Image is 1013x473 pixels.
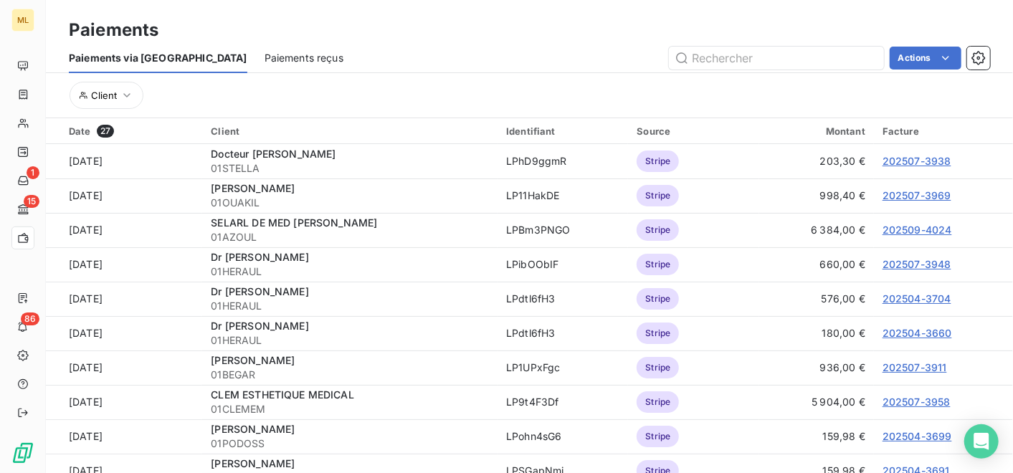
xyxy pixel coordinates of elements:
span: Paiements reçus [265,51,343,65]
td: LP11HakDE [498,178,628,213]
span: Stripe [637,357,679,378]
td: 5 904,00 € [759,385,874,419]
td: LPhD9ggmR [498,144,628,178]
div: ML [11,9,34,32]
a: 202507-3911 [883,361,947,373]
span: Stripe [637,322,679,344]
td: 159,98 € [759,419,874,454]
div: Open Intercom Messenger [964,424,999,459]
td: 576,00 € [759,282,874,316]
div: Montant [768,125,865,137]
td: 203,30 € [759,144,874,178]
div: Source [637,125,751,137]
td: 180,00 € [759,316,874,350]
a: 202509-4024 [883,224,952,236]
span: 01OUAKIL [211,196,489,210]
span: Dr [PERSON_NAME] [211,320,308,332]
td: LPohn4sG6 [498,419,628,454]
span: Stripe [637,391,679,413]
a: 202507-3958 [883,396,951,408]
td: 998,40 € [759,178,874,213]
td: LPdtl6fH3 [498,316,628,350]
td: [DATE] [46,350,202,385]
td: [DATE] [46,282,202,316]
div: Client [211,125,489,137]
td: LPdtl6fH3 [498,282,628,316]
span: 86 [21,312,39,325]
div: Identifiant [506,125,619,137]
span: [PERSON_NAME] [211,182,295,194]
span: Docteur [PERSON_NAME] [211,148,336,160]
a: 202504-3704 [883,292,951,305]
td: [DATE] [46,144,202,178]
input: Rechercher [669,47,884,70]
span: 01HERAUL [211,264,489,279]
a: 202504-3699 [883,430,952,442]
a: 202507-3969 [883,189,951,201]
a: 202507-3938 [883,155,951,167]
span: 01STELLA [211,161,489,176]
div: Facture [883,125,1004,137]
td: [DATE] [46,247,202,282]
a: 202507-3948 [883,258,951,270]
td: [DATE] [46,385,202,419]
span: 01HERAUL [211,299,489,313]
td: LPibOObIF [498,247,628,282]
span: 27 [97,125,114,138]
td: 660,00 € [759,247,874,282]
span: 1 [27,166,39,179]
span: Paiements via [GEOGRAPHIC_DATA] [69,51,247,65]
div: Date [69,125,194,138]
span: Stripe [637,219,679,241]
span: Stripe [637,185,679,206]
span: 01BEGAR [211,368,489,382]
button: Actions [890,47,961,70]
span: Dr [PERSON_NAME] [211,251,308,263]
td: LP1UPxFgc [498,350,628,385]
td: [DATE] [46,419,202,454]
td: LP9t4F3Df [498,385,628,419]
span: CLEM ESTHETIQUE MEDICAL [211,388,353,401]
span: 01CLEMEM [211,402,489,416]
h3: Paiements [69,17,158,43]
td: [DATE] [46,316,202,350]
td: 936,00 € [759,350,874,385]
span: Stripe [637,288,679,310]
span: [PERSON_NAME] [211,423,295,435]
span: Client [91,90,117,101]
span: Stripe [637,150,679,172]
button: Client [70,82,143,109]
span: 01HERAUL [211,333,489,348]
td: [DATE] [46,178,202,213]
a: 202504-3660 [883,327,952,339]
td: 6 384,00 € [759,213,874,247]
img: Logo LeanPay [11,441,34,464]
span: Dr [PERSON_NAME] [211,285,308,297]
span: 15 [24,195,39,208]
span: 01PODOSS [211,436,489,451]
span: Stripe [637,254,679,275]
span: 01AZOUL [211,230,489,244]
span: [PERSON_NAME] [211,457,295,469]
td: LPBm3PNGO [498,213,628,247]
span: [PERSON_NAME] [211,354,295,366]
span: Stripe [637,426,679,447]
span: SELARL DE MED [PERSON_NAME] [211,216,377,229]
td: [DATE] [46,213,202,247]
